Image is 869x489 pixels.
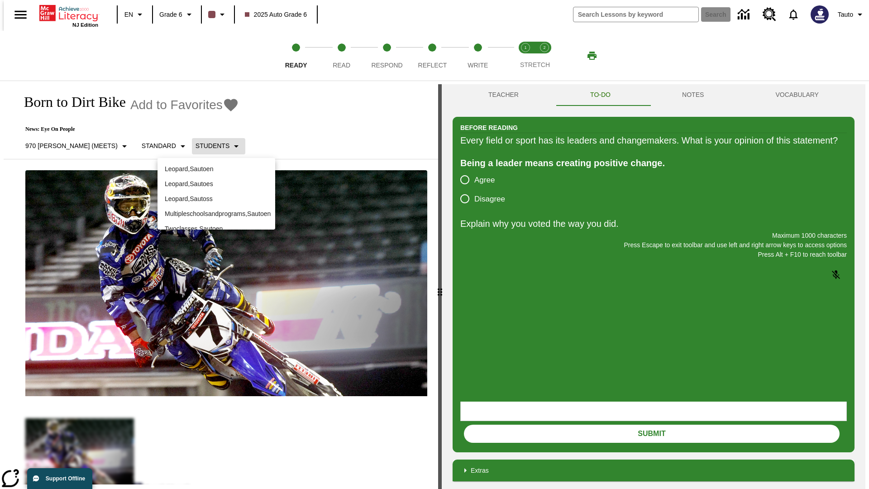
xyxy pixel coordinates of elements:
p: Leopard , Sautoen [165,164,268,174]
p: Twoclasses , Sautoen [165,224,268,234]
p: Leopard , Sautoss [165,194,268,204]
p: Multipleschoolsandprograms , Sautoen [165,209,268,219]
p: Leopard , Sautoes [165,179,268,189]
body: Explain why you voted the way you did. Maximum 1000 characters Press Alt + F10 to reach toolbar P... [4,7,132,15]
